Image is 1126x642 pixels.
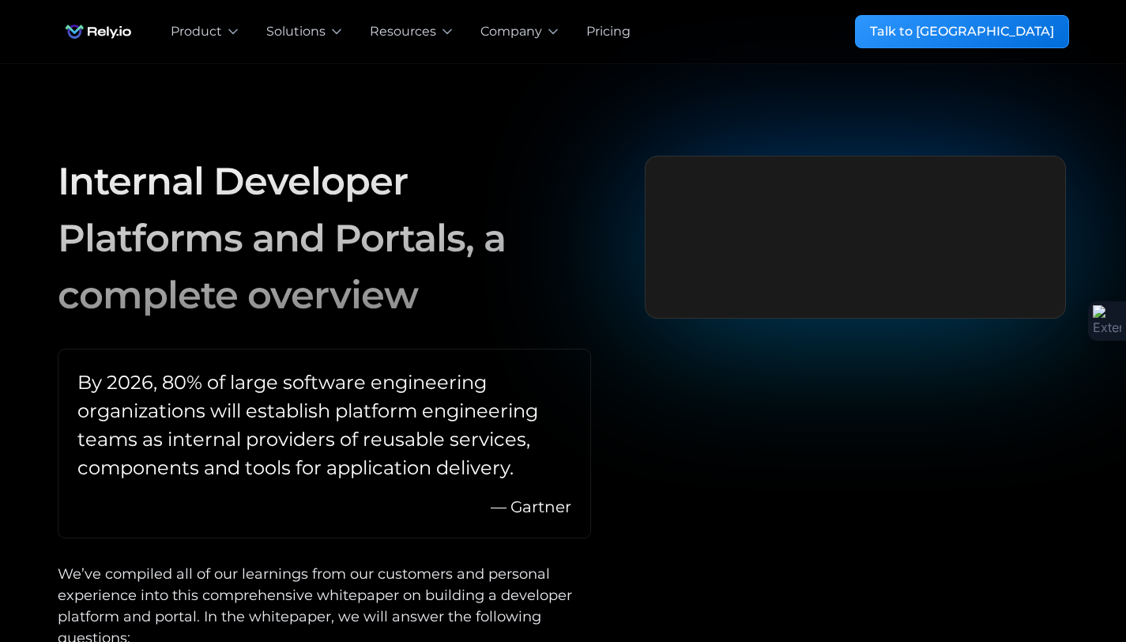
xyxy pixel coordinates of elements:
div: — Gartner [77,495,572,519]
div: Product [171,22,222,41]
div: Talk to [GEOGRAPHIC_DATA] [870,22,1054,41]
iframe: Web Forms [665,176,1045,294]
a: home [58,16,139,47]
h1: Internal Developer Platforms and Portals, a complete overview [58,153,592,323]
img: Rely.io logo [58,16,139,47]
div: By 2026, 80% of large software engineering organizations will establish platform engineering team... [77,368,572,482]
div: Resources [370,22,436,41]
a: Pricing [586,22,631,41]
div: Solutions [266,22,326,41]
a: Talk to [GEOGRAPHIC_DATA] [855,15,1069,48]
img: Extension Icon [1093,305,1121,337]
div: Company [480,22,542,41]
